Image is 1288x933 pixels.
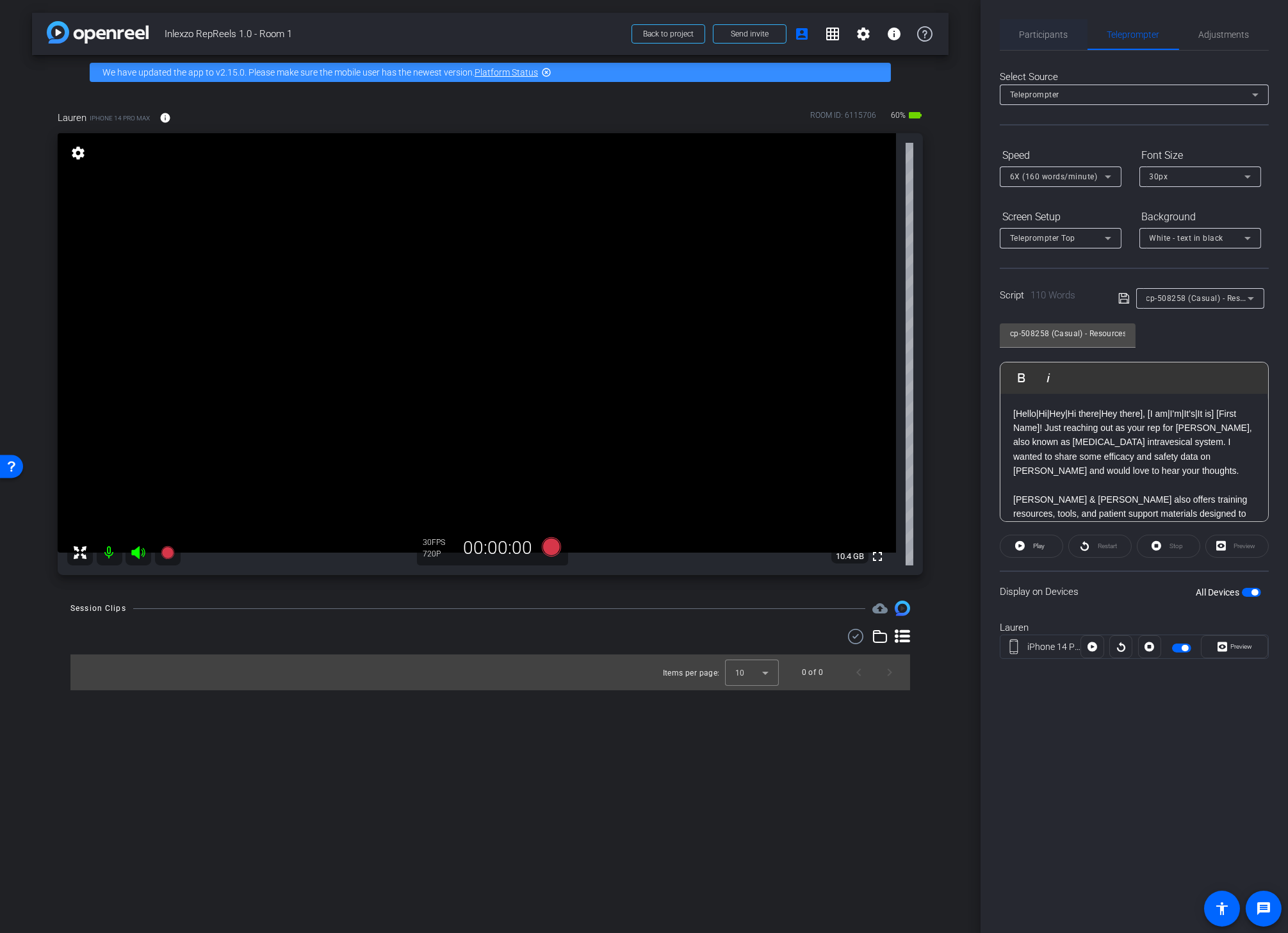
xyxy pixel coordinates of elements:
[908,108,923,123] mat-icon: battery_std
[1150,172,1168,181] span: 30px
[1027,640,1081,654] div: iPhone 14 Pro Max
[1000,571,1269,612] div: Display on Devices
[1010,234,1075,243] span: Teleprompter Top
[713,24,787,44] button: Send invite
[1256,901,1271,916] mat-icon: message
[1010,326,1125,341] input: Title
[1000,621,1269,635] div: Lauren
[889,105,908,126] span: 60%
[895,601,910,616] img: Session clips
[870,549,885,564] mat-icon: fullscreen
[1107,30,1160,39] span: Teleprompter
[423,549,455,559] div: 720P
[1000,145,1121,166] div: Speed
[1000,70,1269,85] div: Select Source
[58,111,86,125] span: Lauren
[874,657,905,688] button: Next page
[1214,901,1230,916] mat-icon: accessibility
[1201,635,1268,658] button: Preview
[825,26,840,42] mat-icon: grid_on
[794,26,810,42] mat-icon: account_box
[1010,172,1098,181] span: 6X (160 words/minute)
[47,21,149,44] img: app-logo
[432,538,446,547] span: FPS
[1199,30,1250,39] span: Adjustments
[1013,492,1255,550] p: [PERSON_NAME] & [PERSON_NAME] also offers training resources, tools, and patient support material...
[1031,289,1075,301] span: 110 Words
[475,67,538,77] a: Platform Status
[159,112,171,124] mat-icon: info
[831,549,868,564] span: 10.4 GB
[1036,365,1061,391] button: Italic (Ctrl+I)
[632,24,705,44] button: Back to project
[663,667,720,679] div: Items per page:
[872,601,888,616] mat-icon: cloud_upload
[165,21,624,47] span: Inlexzo RepReels 1.0 - Room 1
[1000,206,1121,228] div: Screen Setup
[1000,288,1100,303] div: Script
[810,110,876,128] div: ROOM ID: 6115706
[1150,234,1224,243] span: White - text in black
[70,602,126,615] div: Session Clips
[455,537,541,559] div: 00:00:00
[1009,365,1034,391] button: Bold (Ctrl+B)
[643,29,694,38] span: Back to project
[1013,407,1255,478] p: [Hello|Hi|Hey|Hi there|Hey there], [I am|I'm|It's|It is] [First Name]! Just reaching out as your ...
[1139,145,1261,166] div: Font Size
[886,26,902,42] mat-icon: info
[1196,586,1242,599] label: All Devices
[802,666,823,679] div: 0 of 0
[1139,206,1261,228] div: Background
[1033,542,1045,549] span: Play
[1000,535,1063,558] button: Play
[69,145,87,161] mat-icon: settings
[844,657,874,688] button: Previous page
[90,63,891,82] div: We have updated the app to v2.15.0. Please make sure the mobile user has the newest version.
[1020,30,1068,39] span: Participants
[1230,643,1252,650] span: Preview
[423,537,455,548] div: 30
[1010,90,1059,99] span: Teleprompter
[90,113,150,123] span: iPhone 14 Pro Max
[856,26,871,42] mat-icon: settings
[872,601,888,616] span: Destinations for your clips
[541,67,551,77] mat-icon: highlight_off
[731,29,769,39] span: Send invite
